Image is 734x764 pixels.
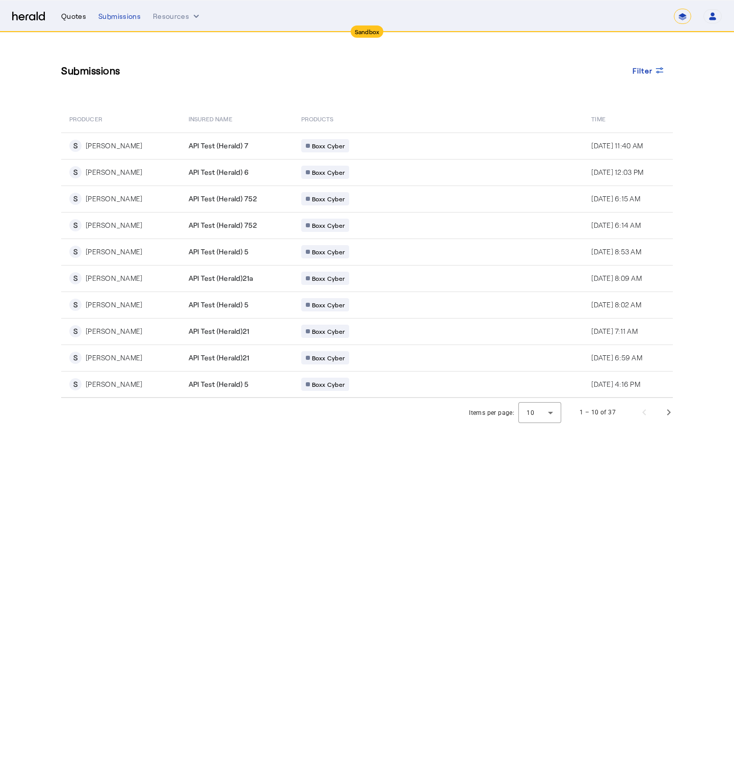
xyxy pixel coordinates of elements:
[312,354,345,362] span: Boxx Cyber
[591,113,605,123] span: Time
[69,272,82,284] div: S
[189,141,249,151] span: API Test (Herald) 7
[69,299,82,311] div: S
[189,353,250,363] span: API Test (Herald)21
[312,248,345,256] span: Boxx Cyber
[189,300,249,310] span: API Test (Herald) 5
[312,274,345,282] span: Boxx Cyber
[312,195,345,203] span: Boxx Cyber
[312,301,345,309] span: Boxx Cyber
[86,353,142,363] div: [PERSON_NAME]
[189,247,249,257] span: API Test (Herald) 5
[580,407,616,417] div: 1 – 10 of 37
[86,167,142,177] div: [PERSON_NAME]
[624,61,673,80] button: Filter
[153,11,201,21] button: Resources dropdown menu
[69,166,82,178] div: S
[312,327,345,335] span: Boxx Cyber
[86,141,142,151] div: [PERSON_NAME]
[301,113,334,123] span: PRODUCTS
[69,246,82,258] div: S
[86,194,142,204] div: [PERSON_NAME]
[591,221,641,229] span: [DATE] 6:14 AM
[189,326,250,336] span: API Test (Herald)21
[591,380,640,388] span: [DATE] 4:16 PM
[189,194,257,204] span: API Test (Herald) 752
[591,141,643,150] span: [DATE] 11:40 AM
[69,193,82,205] div: S
[312,380,345,388] span: Boxx Cyber
[591,168,643,176] span: [DATE] 12:03 PM
[312,168,345,176] span: Boxx Cyber
[69,352,82,364] div: S
[591,247,641,256] span: [DATE] 8:53 AM
[69,113,102,123] span: PRODUCER
[61,63,120,77] h3: Submissions
[189,379,249,389] span: API Test (Herald) 5
[657,400,681,425] button: Next page
[591,194,640,203] span: [DATE] 6:15 AM
[98,11,141,21] div: Submissions
[61,104,673,398] table: Table view of all submissions by your platform
[69,140,82,152] div: S
[312,221,345,229] span: Boxx Cyber
[591,274,642,282] span: [DATE] 8:09 AM
[86,379,142,389] div: [PERSON_NAME]
[61,11,86,21] div: Quotes
[591,353,642,362] span: [DATE] 6:59 AM
[86,247,142,257] div: [PERSON_NAME]
[189,167,249,177] span: API Test (Herald) 6
[591,300,641,309] span: [DATE] 8:02 AM
[69,325,82,337] div: S
[69,219,82,231] div: S
[86,220,142,230] div: [PERSON_NAME]
[189,220,257,230] span: API Test (Herald) 752
[189,273,253,283] span: API Test (Herald)21a
[351,25,384,38] div: Sandbox
[86,273,142,283] div: [PERSON_NAME]
[189,113,232,123] span: Insured Name
[591,327,638,335] span: [DATE] 7:11 AM
[312,142,345,150] span: Boxx Cyber
[633,65,653,76] span: Filter
[69,378,82,390] div: S
[86,326,142,336] div: [PERSON_NAME]
[86,300,142,310] div: [PERSON_NAME]
[469,408,514,418] div: Items per page:
[12,12,45,21] img: Herald Logo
